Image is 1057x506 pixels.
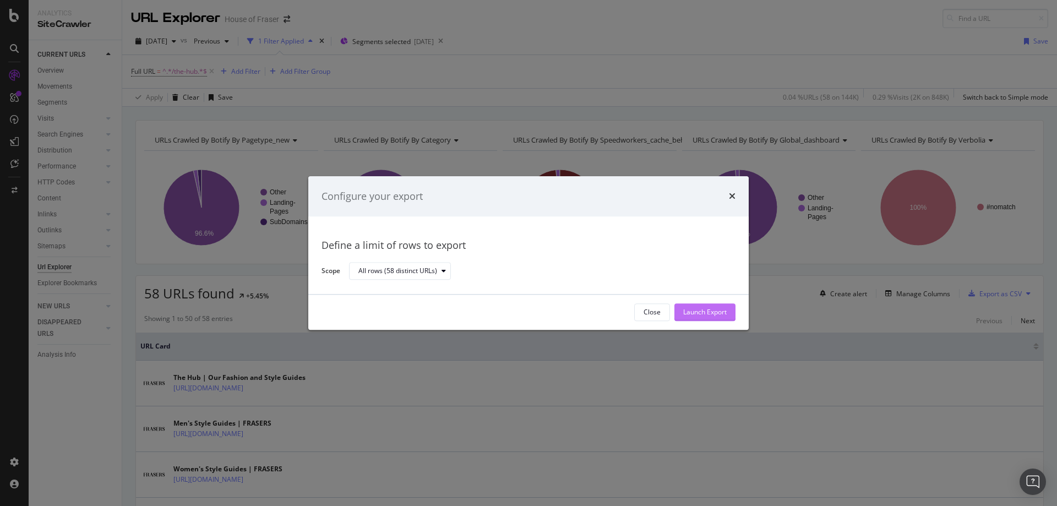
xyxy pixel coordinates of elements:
div: modal [308,176,749,330]
button: Close [634,303,670,321]
div: Open Intercom Messenger [1020,469,1046,495]
label: Scope [322,266,340,278]
div: All rows (58 distinct URLs) [358,268,437,275]
div: Configure your export [322,189,423,204]
button: All rows (58 distinct URLs) [349,263,451,280]
div: Define a limit of rows to export [322,239,735,253]
button: Launch Export [674,303,735,321]
div: times [729,189,735,204]
div: Launch Export [683,308,727,317]
div: Close [644,308,661,317]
